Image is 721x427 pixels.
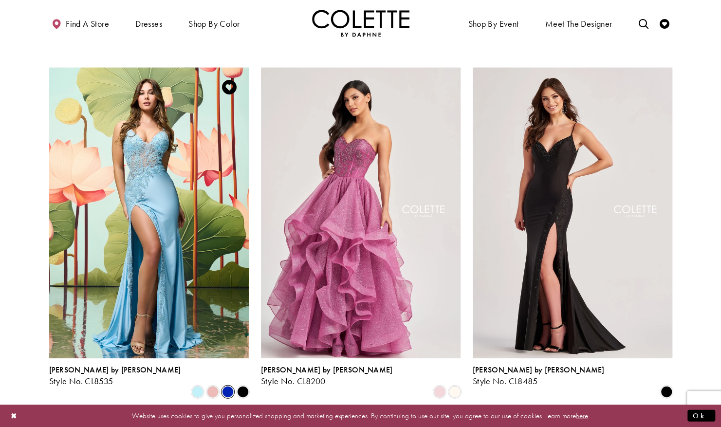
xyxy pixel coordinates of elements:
[545,19,612,29] span: Meet the designer
[687,409,715,422] button: Submit Dialog
[49,10,111,37] a: Find a store
[312,10,409,37] a: Visit Home Page
[261,68,461,358] a: Visit Colette by Daphne Style No. CL8200 Page
[188,19,240,29] span: Shop by color
[636,10,650,37] a: Toggle search
[49,68,249,358] a: Visit Colette by Daphne Style No. CL8535 Page
[449,386,461,398] i: Diamond White
[473,375,537,387] span: Style No. CL8485
[66,19,109,29] span: Find a store
[576,410,588,420] a: here
[207,386,219,398] i: Rose Gold
[219,77,240,97] a: Add to Wishlist
[192,386,203,398] i: Light Blue
[312,10,409,37] img: Colette by Daphne
[473,366,605,386] div: Colette by Daphne Style No. CL8485
[222,386,234,398] i: Royal Blue
[543,10,615,37] a: Meet the designer
[186,10,242,37] span: Shop by color
[261,375,326,387] span: Style No. CL8200
[135,19,162,29] span: Dresses
[473,365,605,375] span: [PERSON_NAME] by [PERSON_NAME]
[49,366,181,386] div: Colette by Daphne Style No. CL8535
[465,10,521,37] span: Shop By Event
[49,375,113,387] span: Style No. CL8535
[70,409,651,422] p: Website uses cookies to give you personalized shopping and marketing experiences. By continuing t...
[434,386,445,398] i: Pink Lily
[261,365,393,375] span: [PERSON_NAME] by [PERSON_NAME]
[6,407,22,424] button: Close Dialog
[261,366,393,386] div: Colette by Daphne Style No. CL8200
[468,19,518,29] span: Shop By Event
[661,386,672,398] i: Black
[237,386,249,398] i: Black
[657,10,672,37] a: Check Wishlist
[49,365,181,375] span: [PERSON_NAME] by [PERSON_NAME]
[473,68,672,358] a: Visit Colette by Daphne Style No. CL8485 Page
[133,10,165,37] span: Dresses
